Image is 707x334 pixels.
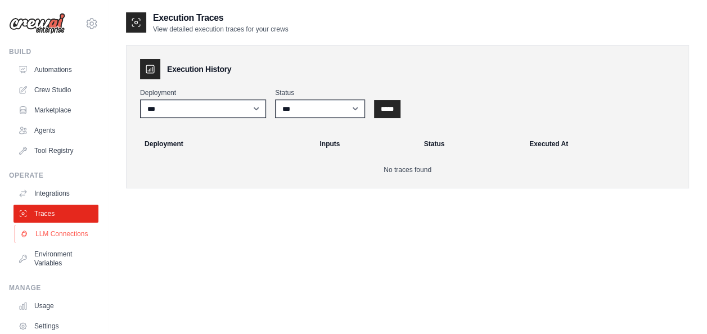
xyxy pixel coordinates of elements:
div: Operate [9,171,98,180]
a: Traces [13,205,98,223]
a: Agents [13,121,98,139]
label: Status [275,88,365,97]
div: Build [9,47,98,56]
a: Environment Variables [13,245,98,272]
a: Integrations [13,184,98,202]
label: Deployment [140,88,266,97]
a: Tool Registry [13,142,98,160]
a: Crew Studio [13,81,98,99]
th: Executed At [523,132,684,156]
p: No traces found [140,165,675,174]
th: Status [417,132,523,156]
h2: Execution Traces [153,11,289,25]
img: Logo [9,13,65,34]
h3: Execution History [167,64,231,75]
th: Inputs [313,132,417,156]
p: View detailed execution traces for your crews [153,25,289,34]
a: Marketplace [13,101,98,119]
div: Manage [9,283,98,292]
th: Deployment [131,132,313,156]
a: Automations [13,61,98,79]
a: LLM Connections [15,225,100,243]
a: Usage [13,297,98,315]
